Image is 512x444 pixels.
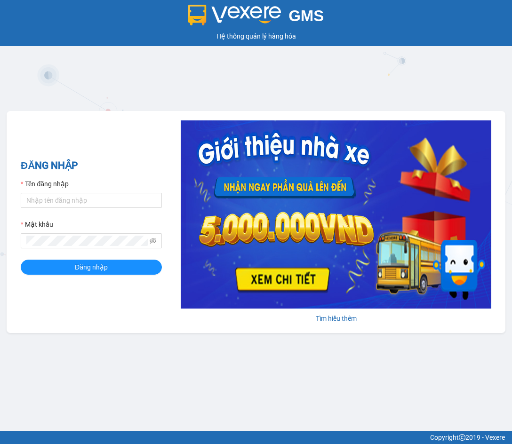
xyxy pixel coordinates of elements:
span: GMS [288,7,324,24]
span: copyright [459,434,465,441]
span: eye-invisible [150,238,156,244]
div: Tìm hiểu thêm [181,313,491,324]
img: banner-0 [181,120,491,309]
button: Đăng nhập [21,260,162,275]
label: Tên đăng nhập [21,179,69,189]
label: Mật khẩu [21,219,53,230]
span: Đăng nhập [75,262,108,272]
h2: ĐĂNG NHẬP [21,158,162,174]
img: logo 2 [188,5,281,25]
div: Copyright 2019 - Vexere [7,432,505,443]
input: Mật khẩu [26,236,148,246]
input: Tên đăng nhập [21,193,162,208]
a: GMS [188,14,324,22]
div: Hệ thống quản lý hàng hóa [2,31,510,41]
